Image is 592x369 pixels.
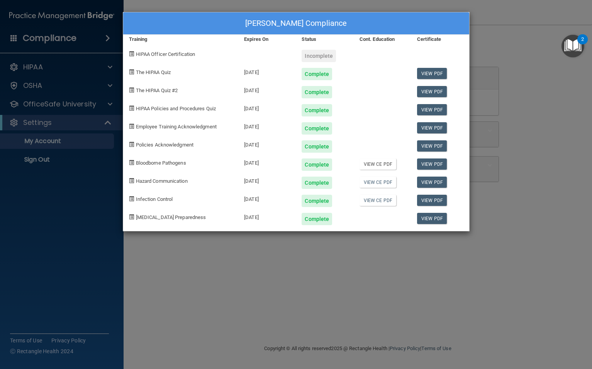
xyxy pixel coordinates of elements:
div: Certificate [411,35,469,44]
a: View CE PDF [360,195,396,206]
div: [DATE] [238,207,296,225]
div: Complete [302,195,332,207]
a: View PDF [417,140,447,152]
a: View PDF [417,104,447,115]
a: View CE PDF [360,158,396,170]
div: [DATE] [238,135,296,153]
span: HIPAA Policies and Procedures Quiz [136,106,216,111]
span: Hazard Communication [136,178,188,184]
span: Employee Training Acknowledgment [136,124,217,130]
a: View PDF [417,122,447,133]
a: View PDF [417,195,447,206]
button: Open Resource Center, 2 new notifications [561,35,584,57]
a: View PDF [417,177,447,188]
a: View PDF [417,213,447,224]
div: [PERSON_NAME] Compliance [123,12,469,35]
div: 2 [581,39,584,49]
a: View PDF [417,158,447,170]
div: Status [296,35,353,44]
span: Policies Acknowledgment [136,142,193,148]
span: The HIPAA Quiz #2 [136,88,178,93]
span: Infection Control [136,196,173,202]
span: Bloodborne Pathogens [136,160,186,166]
div: Complete [302,158,332,171]
div: Complete [302,104,332,116]
a: View PDF [417,86,447,97]
span: HIPAA Officer Certification [136,51,195,57]
div: [DATE] [238,62,296,80]
span: The HIPAA Quiz [136,69,171,75]
div: Expires On [238,35,296,44]
div: Cont. Education [354,35,411,44]
div: Complete [302,213,332,225]
a: View PDF [417,68,447,79]
div: [DATE] [238,98,296,116]
div: Complete [302,122,332,135]
iframe: Drift Widget Chat Controller [458,314,583,345]
div: Complete [302,177,332,189]
div: [DATE] [238,80,296,98]
a: View CE PDF [360,177,396,188]
div: Complete [302,86,332,98]
div: [DATE] [238,116,296,135]
div: Training [123,35,239,44]
div: Complete [302,140,332,153]
div: Incomplete [302,50,336,62]
div: [DATE] [238,189,296,207]
span: [MEDICAL_DATA] Preparedness [136,214,206,220]
div: [DATE] [238,171,296,189]
div: Complete [302,68,332,80]
div: [DATE] [238,153,296,171]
